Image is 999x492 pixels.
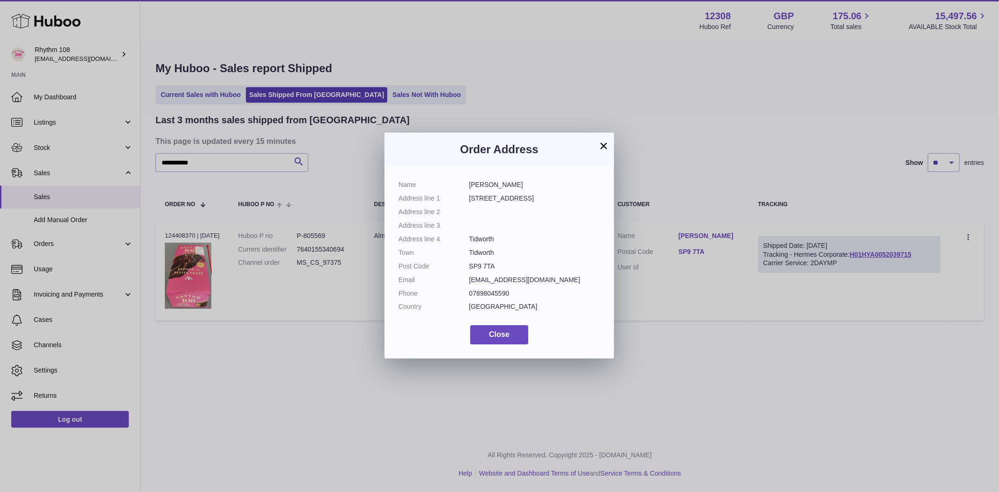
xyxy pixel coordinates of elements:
dd: Tidworth [469,248,600,257]
h3: Order Address [399,142,600,157]
span: Close [489,330,510,338]
dt: Phone [399,289,469,298]
dt: Address line 1 [399,194,469,203]
dt: Email [399,276,469,284]
dd: [STREET_ADDRESS] [469,194,600,203]
dd: [PERSON_NAME] [469,180,600,189]
button: × [598,140,609,151]
dd: [GEOGRAPHIC_DATA] [469,302,600,311]
dt: Address line 4 [399,235,469,244]
dd: SP9 7TA [469,262,600,271]
dt: Town [399,248,469,257]
dt: Address line 2 [399,208,469,216]
dd: [EMAIL_ADDRESS][DOMAIN_NAME] [469,276,600,284]
dt: Post Code [399,262,469,271]
dd: 07898045590 [469,289,600,298]
dt: Address line 3 [399,221,469,230]
dt: Name [399,180,469,189]
dd: Tidworth [469,235,600,244]
dt: Country [399,302,469,311]
button: Close [470,325,528,344]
